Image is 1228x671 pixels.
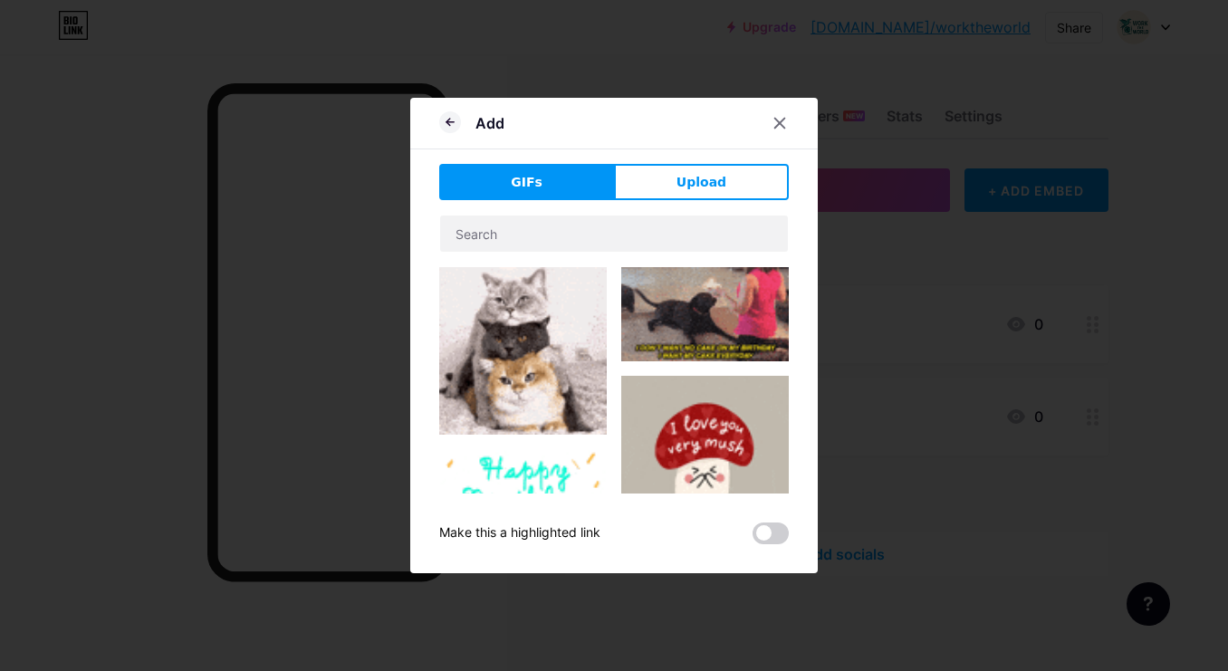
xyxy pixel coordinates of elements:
[439,267,607,435] img: Gihpy
[614,164,789,200] button: Upload
[439,522,600,544] div: Make this a highlighted link
[439,449,607,617] img: Gihpy
[440,216,788,252] input: Search
[511,173,542,192] span: GIFs
[439,164,614,200] button: GIFs
[676,173,726,192] span: Upload
[475,112,504,134] div: Add
[621,376,789,543] img: Gihpy
[621,267,789,361] img: Gihpy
